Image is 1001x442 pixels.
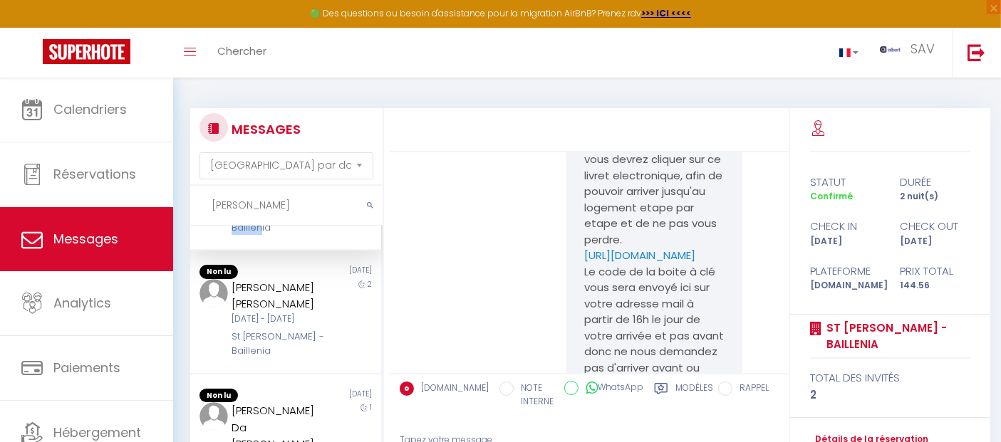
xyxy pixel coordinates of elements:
div: check out [891,218,980,235]
p: Afin de vous donner la meilleure expérience pendant votre séjour, vous devrez cliquer sur ce livr... [584,104,725,248]
span: Hébergement [53,423,141,441]
div: [DATE] [891,235,980,248]
span: Non lu [199,265,238,279]
div: [DATE] - [DATE] [232,312,324,326]
div: check in [801,218,890,235]
span: Messages [53,230,118,248]
span: 1 [370,402,372,413]
img: logout [968,43,985,61]
p: Le code de la boite à clé vous sera envoyé ici sur votre adresse mail à partir de 16h le jour de ... [584,264,725,409]
span: Paiements [53,359,120,377]
span: Réservations [53,165,136,183]
span: SAV [911,40,935,58]
img: Super Booking [43,39,130,64]
div: durée [891,174,980,191]
span: 2 [368,279,372,290]
span: Chercher [217,43,266,58]
div: Prix total [891,263,980,280]
input: Rechercher un mot clé [190,186,383,226]
img: ... [880,46,901,53]
label: RAPPEL [732,382,769,397]
div: [PERSON_NAME] [PERSON_NAME] [232,279,324,312]
div: statut [801,174,890,191]
img: ... [199,402,228,431]
a: Chercher [207,28,277,78]
div: 2 [810,386,970,404]
a: St [PERSON_NAME] - Baillenia [821,320,970,353]
a: >>> ICI <<<< [641,7,691,19]
div: [DATE] [286,265,381,279]
div: Plateforme [801,263,890,280]
div: 2 nuit(s) [891,190,980,204]
a: [URL][DOMAIN_NAME] [584,248,695,263]
div: [DOMAIN_NAME] [801,279,890,293]
span: Confirmé [810,190,853,202]
label: Modèles [675,382,713,411]
h3: MESSAGES [228,113,301,145]
div: total des invités [810,369,970,386]
label: NOTE INTERNE [514,382,554,409]
div: 144.56 [891,279,980,293]
label: WhatsApp [579,381,643,396]
div: [DATE] [801,235,890,248]
div: [DATE] [286,389,381,403]
span: Non lu [199,389,238,403]
a: ... SAV [869,28,953,78]
span: Analytics [53,294,111,312]
label: [DOMAIN_NAME] [414,382,489,397]
img: ... [199,279,228,307]
span: Calendriers [53,100,127,118]
div: St [PERSON_NAME] - Baillenia [232,330,324,359]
